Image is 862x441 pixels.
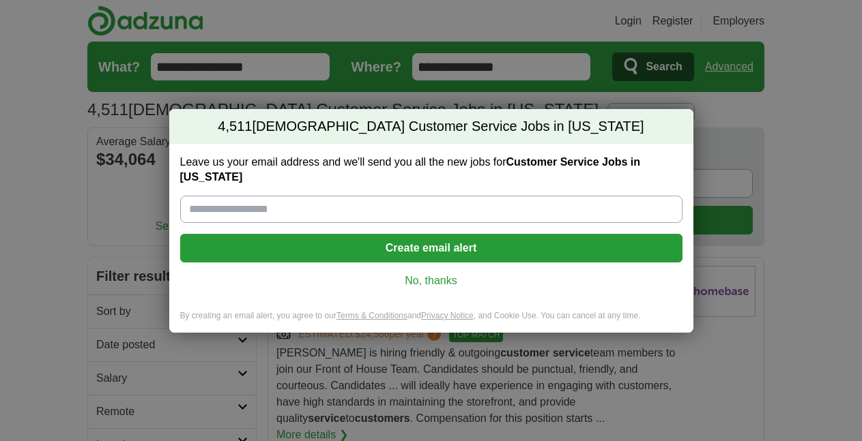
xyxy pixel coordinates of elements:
[169,310,693,333] div: By creating an email alert, you agree to our and , and Cookie Use. You can cancel at any time.
[169,109,693,145] h2: [DEMOGRAPHIC_DATA] Customer Service Jobs in [US_STATE]
[180,155,683,185] label: Leave us your email address and we'll send you all the new jobs for
[191,273,672,288] a: No, thanks
[421,311,474,320] a: Privacy Notice
[180,234,683,262] button: Create email alert
[218,117,252,136] span: 4,511
[336,311,407,320] a: Terms & Conditions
